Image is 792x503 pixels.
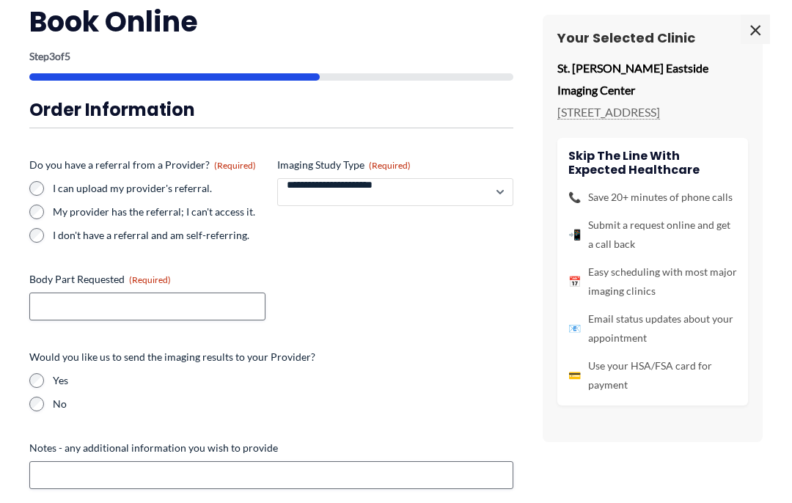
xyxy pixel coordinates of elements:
[29,4,513,40] h2: Book Online
[568,366,581,385] span: 💳
[741,15,770,44] span: ×
[65,50,70,62] span: 5
[29,350,315,364] legend: Would you like us to send the imaging results to your Provider?
[568,356,737,394] li: Use your HSA/FSA card for payment
[568,309,737,348] li: Email status updates about your appointment
[568,225,581,244] span: 📲
[29,98,513,121] h3: Order Information
[129,274,171,285] span: (Required)
[568,188,581,207] span: 📞
[568,262,737,301] li: Easy scheduling with most major imaging clinics
[29,272,265,287] label: Body Part Requested
[29,441,513,455] label: Notes - any additional information you wish to provide
[568,272,581,291] span: 📅
[53,373,513,388] label: Yes
[49,50,55,62] span: 3
[29,51,513,62] p: Step of
[53,397,513,411] label: No
[53,228,265,243] label: I don't have a referral and am self-referring.
[557,57,748,100] p: St. [PERSON_NAME] Eastside Imaging Center
[557,29,748,46] h3: Your Selected Clinic
[568,188,737,207] li: Save 20+ minutes of phone calls
[277,158,513,172] label: Imaging Study Type
[29,158,256,172] legend: Do you have a referral from a Provider?
[369,160,411,171] span: (Required)
[568,319,581,338] span: 📧
[53,181,265,196] label: I can upload my provider's referral.
[214,160,256,171] span: (Required)
[568,149,737,177] h4: Skip the line with Expected Healthcare
[53,205,265,219] label: My provider has the referral; I can't access it.
[568,216,737,254] li: Submit a request online and get a call back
